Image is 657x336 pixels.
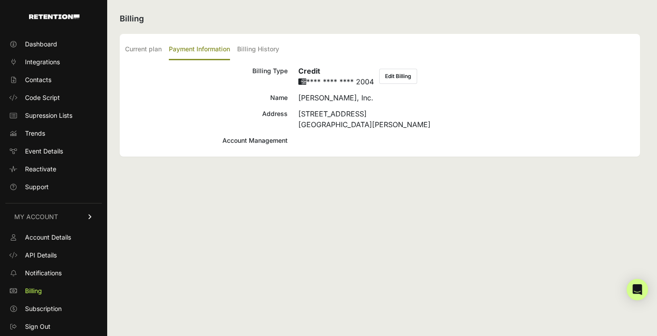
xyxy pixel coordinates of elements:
[5,203,102,230] a: MY ACCOUNT
[25,286,42,295] span: Billing
[237,39,279,60] label: Billing History
[125,66,288,87] div: Billing Type
[25,233,71,242] span: Account Details
[25,165,56,174] span: Reactivate
[169,39,230,60] label: Payment Information
[379,69,417,84] button: Edit Billing
[5,126,102,141] a: Trends
[125,39,162,60] label: Current plan
[25,269,62,278] span: Notifications
[25,75,51,84] span: Contacts
[298,66,374,76] h6: Credit
[25,93,60,102] span: Code Script
[5,162,102,176] a: Reactivate
[5,230,102,245] a: Account Details
[25,304,62,313] span: Subscription
[5,180,102,194] a: Support
[125,135,288,146] div: Account Management
[25,111,72,120] span: Supression Lists
[5,284,102,298] a: Billing
[125,108,288,130] div: Address
[5,144,102,158] a: Event Details
[5,37,102,51] a: Dashboard
[5,302,102,316] a: Subscription
[25,129,45,138] span: Trends
[25,147,63,156] span: Event Details
[25,251,57,260] span: API Details
[5,319,102,334] a: Sign Out
[298,92,635,103] div: [PERSON_NAME], Inc.
[5,55,102,69] a: Integrations
[5,266,102,280] a: Notifications
[25,40,57,49] span: Dashboard
[125,92,288,103] div: Name
[5,73,102,87] a: Contacts
[29,14,80,19] img: Retention.com
[5,108,102,123] a: Supression Lists
[25,183,49,191] span: Support
[5,91,102,105] a: Code Script
[14,212,58,221] span: MY ACCOUNT
[120,12,640,25] h2: Billing
[627,279,648,300] div: Open Intercom Messenger
[25,322,50,331] span: Sign Out
[298,108,635,130] div: [STREET_ADDRESS] [GEOGRAPHIC_DATA][PERSON_NAME]
[25,58,60,66] span: Integrations
[5,248,102,262] a: API Details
